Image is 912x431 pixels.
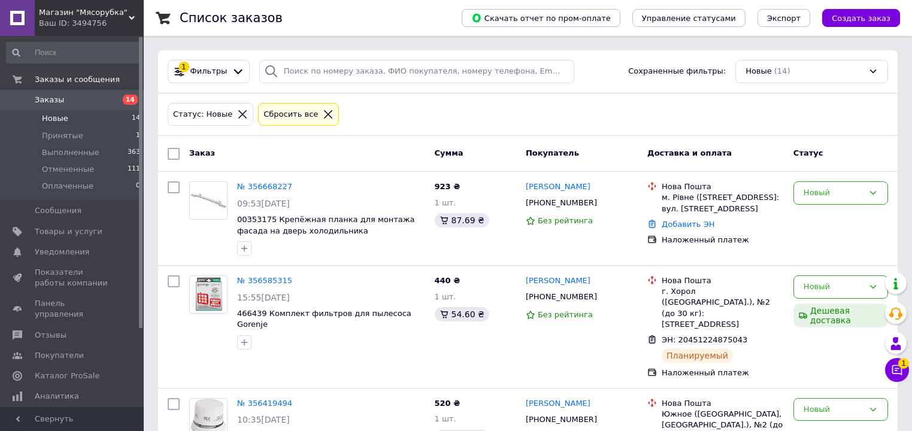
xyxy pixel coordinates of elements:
span: Доставка и оплата [647,148,732,157]
span: Сумма [435,148,463,157]
span: Сообщения [35,205,81,216]
a: [PERSON_NAME] [526,275,590,287]
div: [PHONE_NUMBER] [523,289,599,305]
span: Покупатели [35,350,84,361]
span: Новые [746,66,772,77]
span: Панель управления [35,298,111,320]
a: Добавить ЭН [662,220,714,229]
span: Управление статусами [642,14,736,23]
span: Покупатель [526,148,579,157]
span: Отмененные [42,164,94,175]
a: № 356419494 [237,399,292,408]
a: 466439 Комплект фильтров для пылесоса Gorenje [237,309,411,329]
span: Статус [793,148,823,157]
button: Управление статусами [632,9,746,27]
img: Фото товару [190,193,227,208]
h1: Список заказов [180,11,283,25]
a: № 356668227 [237,182,292,191]
div: м. Рівне ([STREET_ADDRESS]: вул. [STREET_ADDRESS] [662,192,784,214]
a: 00353175 Крепёжная планка для монтажа фасада на дверь холодильника Bosch,Siemens [237,215,414,246]
span: 14 [123,95,138,105]
input: Поиск по номеру заказа, ФИО покупателя, номеру телефона, Email, номеру накладной [259,60,574,83]
span: (14) [774,66,790,75]
div: Новый [804,403,863,416]
span: Заказы и сообщения [35,74,120,85]
span: Оплаченные [42,181,93,192]
span: 1 шт. [435,198,456,207]
span: Фильтры [190,66,228,77]
a: № 356585315 [237,276,292,285]
div: Статус: Новые [171,108,235,121]
span: Магазин "Мясорубка" [39,7,129,18]
span: 10:35[DATE] [237,415,290,424]
span: 363 [128,147,140,158]
div: [PHONE_NUMBER] [523,412,599,427]
span: 0 [136,181,140,192]
span: Показатели работы компании [35,267,111,289]
div: Нова Пошта [662,275,784,286]
a: Фото товару [189,181,228,220]
div: 54.60 ₴ [435,307,489,321]
span: Выполненные [42,147,99,158]
div: Наложенный платеж [662,368,784,378]
div: Нова Пошта [662,181,784,192]
button: Экспорт [758,9,810,27]
span: Принятые [42,130,83,141]
span: 1 [136,130,140,141]
div: Планируемый [662,348,733,363]
span: Заказы [35,95,64,105]
a: [PERSON_NAME] [526,398,590,409]
a: [PERSON_NAME] [526,181,590,193]
span: Без рейтинга [538,310,593,319]
span: 15:55[DATE] [237,293,290,302]
div: Ваш ID: 3494756 [39,18,144,29]
span: Уведомления [35,247,89,257]
div: Наложенный платеж [662,235,784,245]
span: Каталог ProSale [35,371,99,381]
span: Новые [42,113,68,124]
span: Сохраненные фильтры: [628,66,726,77]
div: Сбросить все [261,108,320,121]
span: 1 шт. [435,414,456,423]
a: Создать заказ [810,13,900,22]
input: Поиск [6,42,141,63]
span: Отзывы [35,330,66,341]
img: Фото товару [192,276,225,313]
span: 440 ₴ [435,276,460,285]
span: 1 шт. [435,292,456,301]
div: 1 [178,62,189,72]
button: Создать заказ [822,9,900,27]
span: Товары и услуги [35,226,102,237]
button: Чат с покупателем1 [885,358,909,382]
div: 87.69 ₴ [435,213,489,227]
span: 520 ₴ [435,399,460,408]
span: Заказ [189,148,215,157]
span: Скачать отчет по пром-оплате [471,13,611,23]
span: Создать заказ [832,14,890,23]
div: г. Хорол ([GEOGRAPHIC_DATA].), №2 (до 30 кг): [STREET_ADDRESS] [662,286,784,330]
span: 111 [128,164,140,175]
div: Дешевая доставка [793,303,888,327]
span: Без рейтинга [538,216,593,225]
span: ЭН: 20451224875043 [662,335,747,344]
span: 923 ₴ [435,182,460,191]
span: 09:53[DATE] [237,199,290,208]
span: 1 [898,358,909,369]
span: 14 [132,113,140,124]
a: Фото товару [189,275,228,314]
span: Экспорт [767,14,801,23]
button: Скачать отчет по пром-оплате [462,9,620,27]
span: Аналитика [35,391,79,402]
div: Новый [804,281,863,293]
div: Новый [804,187,863,199]
div: Нова Пошта [662,398,784,409]
div: [PHONE_NUMBER] [523,195,599,211]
